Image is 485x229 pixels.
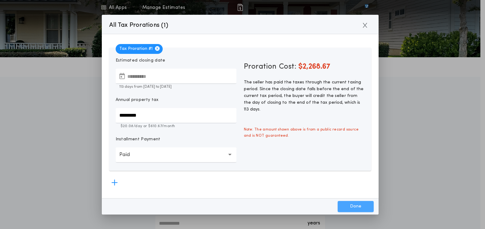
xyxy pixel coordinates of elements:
[116,44,163,54] span: Tax Proration # 1
[244,62,276,72] span: Proration
[244,80,364,112] span: The seller has paid the taxes through the current taxing period. Since the closing date falls bef...
[116,108,237,123] input: Annual property tax
[116,58,237,64] p: Estimated closing date
[164,22,166,29] span: 1
[279,63,296,70] span: Cost:
[119,151,140,159] p: Paid
[116,147,237,162] button: Paid
[116,123,237,129] p: $20.08 /day or $610.67 /month
[338,201,374,212] button: Done
[298,63,330,70] span: $2,268.67
[116,136,161,143] p: Installment Payment
[116,97,159,103] p: Annual property tax
[240,123,368,143] span: Note: The amount shown above is from a public record source and is NOT guaranteed.
[116,84,237,90] p: 113 days from [DATE] to [DATE]
[109,20,169,30] p: All Tax Prorations ( )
